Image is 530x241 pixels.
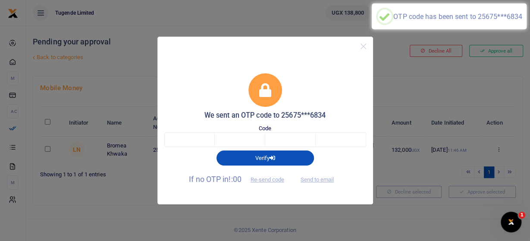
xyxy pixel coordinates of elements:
[216,150,314,165] button: Verify
[393,13,522,21] div: OTP code has been sent to 25675***6834
[518,212,525,219] span: 1
[357,40,370,53] button: Close
[189,175,292,184] span: If no OTP in
[229,175,241,184] span: !:00
[501,212,521,232] iframe: Intercom live chat
[259,124,271,133] label: Code
[164,111,366,120] h5: We sent an OTP code to 25675***6834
